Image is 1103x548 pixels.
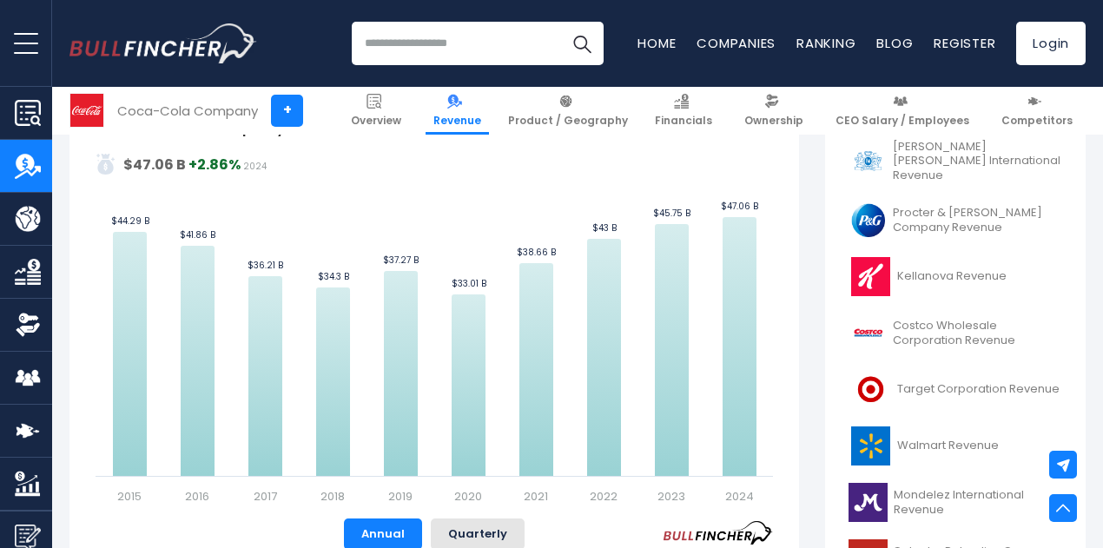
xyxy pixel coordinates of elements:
[590,488,618,505] text: 2022
[828,87,977,135] a: CEO Salary / Employees
[426,87,489,135] a: Revenue
[70,94,103,127] img: KO logo
[744,114,803,128] span: Ownership
[117,488,142,505] text: 2015
[637,34,676,52] a: Home
[849,142,888,181] img: PM logo
[838,366,1073,413] a: Target Corporation Revenue
[838,422,1073,470] a: Walmart Revenue
[1001,114,1073,128] span: Competitors
[500,87,636,135] a: Product / Geography
[655,114,712,128] span: Financials
[838,196,1073,244] a: Procter & [PERSON_NAME] Company Revenue
[934,34,995,52] a: Register
[838,253,1073,300] a: Kellanova Revenue
[721,200,758,213] text: $47.06 B
[836,114,969,128] span: CEO Salary / Employees
[697,34,776,52] a: Companies
[188,155,241,175] strong: +2.86%
[838,135,1073,188] a: [PERSON_NAME] [PERSON_NAME] International Revenue
[248,259,283,272] text: $36.21 B
[388,488,413,505] text: 2019
[657,488,685,505] text: 2023
[180,228,215,241] text: $41.86 B
[15,312,41,338] img: Ownership
[383,254,419,267] text: $37.27 B
[320,488,345,505] text: 2018
[508,114,628,128] span: Product / Geography
[69,23,256,63] a: Go to homepage
[725,488,754,505] text: 2024
[849,370,892,409] img: TGT logo
[117,101,258,121] div: Coca-Cola Company
[796,34,855,52] a: Ranking
[838,479,1073,526] a: Mondelez International Revenue
[452,277,486,290] text: $33.01 B
[1016,22,1086,65] a: Login
[876,34,913,52] a: Blog
[69,23,257,63] img: Bullfincher logo
[560,22,604,65] button: Search
[524,488,548,505] text: 2021
[318,270,349,283] text: $34.3 B
[849,314,888,353] img: COST logo
[351,114,401,128] span: Overview
[454,488,482,505] text: 2020
[243,160,267,173] span: 2024
[96,114,773,505] svg: Coca-Cola Company's Revenue Trend
[343,87,409,135] a: Overview
[96,154,116,175] img: addasd
[254,488,277,505] text: 2017
[647,87,720,135] a: Financials
[185,488,209,505] text: 2016
[838,309,1073,357] a: Costco Wholesale Corporation Revenue
[653,207,690,220] text: $45.75 B
[592,221,617,234] text: $43 B
[849,201,888,240] img: PG logo
[517,246,556,259] text: $38.66 B
[123,155,186,175] strong: $47.06 B
[849,483,888,522] img: MDLZ logo
[994,87,1080,135] a: Competitors
[849,426,892,465] img: WMT logo
[111,215,149,228] text: $44.29 B
[433,114,481,128] span: Revenue
[271,95,303,127] a: +
[849,257,892,296] img: K logo
[736,87,811,135] a: Ownership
